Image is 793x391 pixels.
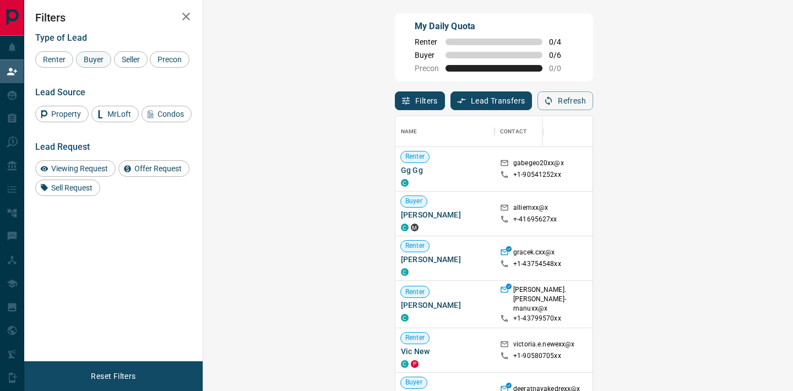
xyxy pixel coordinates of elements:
[35,106,89,122] div: Property
[118,55,144,64] span: Seller
[131,164,186,173] span: Offer Request
[401,268,409,276] div: condos.ca
[91,106,139,122] div: MrLoft
[415,51,439,59] span: Buyer
[80,55,107,64] span: Buyer
[549,64,573,73] span: 0 / 0
[401,300,489,311] span: [PERSON_NAME]
[415,37,439,46] span: Renter
[513,215,557,224] p: +- 41695627xx
[35,51,73,68] div: Renter
[500,116,526,147] div: Contact
[114,51,148,68] div: Seller
[513,314,561,323] p: +1- 43799570xx
[35,142,90,152] span: Lead Request
[549,37,573,46] span: 0 / 4
[513,340,574,351] p: victoria.e.newexx@x
[401,241,429,251] span: Renter
[35,180,100,196] div: Sell Request
[154,55,186,64] span: Precon
[549,51,573,59] span: 0 / 6
[495,116,583,147] div: Contact
[47,110,85,118] span: Property
[401,152,429,161] span: Renter
[47,183,96,192] span: Sell Request
[395,91,445,110] button: Filters
[35,11,192,24] h2: Filters
[401,346,489,357] span: Vic New
[84,367,143,385] button: Reset Filters
[401,116,417,147] div: Name
[39,55,69,64] span: Renter
[401,254,489,265] span: [PERSON_NAME]
[513,259,561,269] p: +1- 43754548xx
[513,170,561,180] p: +1- 90541252xx
[401,360,409,368] div: condos.ca
[150,51,189,68] div: Precon
[415,20,573,33] p: My Daily Quota
[401,209,489,220] span: [PERSON_NAME]
[513,203,548,215] p: alliemxx@x
[401,287,429,297] span: Renter
[142,106,192,122] div: Condos
[35,160,116,177] div: Viewing Request
[513,159,564,170] p: gabegeo20xx@x
[401,165,489,176] span: Gg Gg
[104,110,135,118] span: MrLoft
[118,160,189,177] div: Offer Request
[513,285,577,313] p: [PERSON_NAME].[PERSON_NAME]-manuxx@x
[513,351,561,361] p: +1- 90580705xx
[154,110,188,118] span: Condos
[415,64,439,73] span: Precon
[35,87,85,97] span: Lead Source
[411,224,419,231] div: mrloft.ca
[35,32,87,43] span: Type of Lead
[401,179,409,187] div: condos.ca
[411,360,419,368] div: property.ca
[401,224,409,231] div: condos.ca
[537,91,593,110] button: Refresh
[401,197,427,206] span: Buyer
[401,314,409,322] div: condos.ca
[401,378,427,387] span: Buyer
[47,164,112,173] span: Viewing Request
[395,116,495,147] div: Name
[76,51,111,68] div: Buyer
[450,91,533,110] button: Lead Transfers
[401,333,429,343] span: Renter
[513,248,555,259] p: gracek.cxx@x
